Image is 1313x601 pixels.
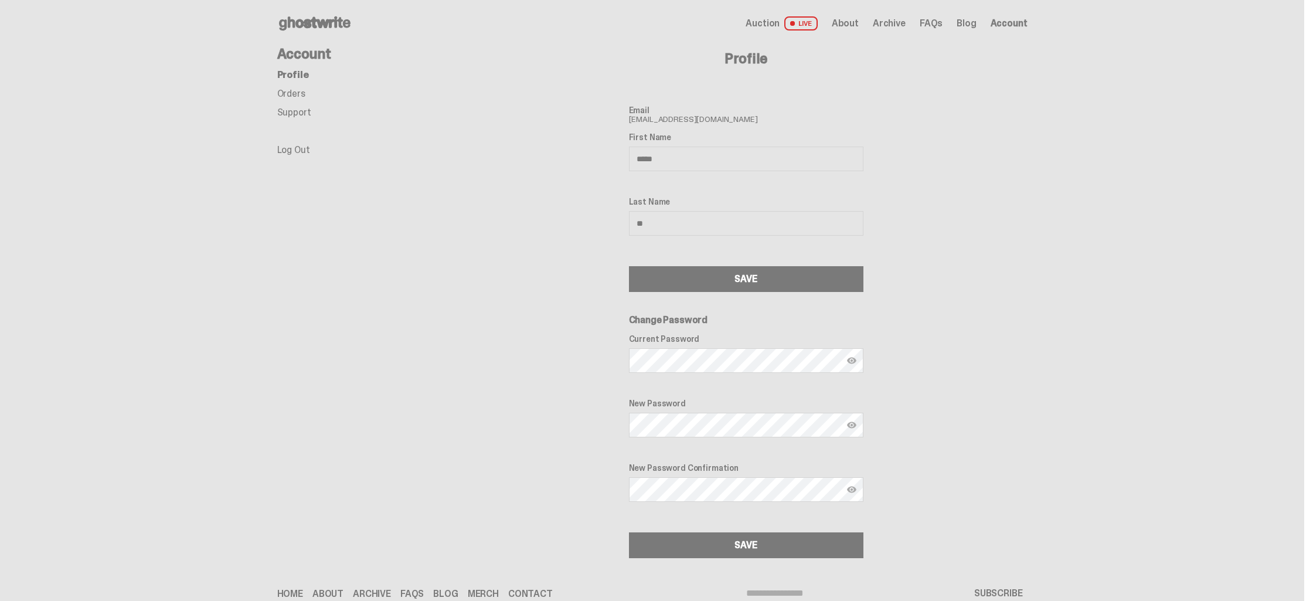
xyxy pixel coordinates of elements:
[277,144,310,156] a: Log Out
[734,541,757,550] div: SAVE
[277,106,311,118] a: Support
[629,133,863,142] label: First Name
[629,315,863,325] h6: Change Password
[847,485,856,494] img: Show password
[468,589,499,599] a: Merch
[277,87,305,100] a: Orders
[508,589,553,599] a: Contact
[277,69,309,81] a: Profile
[991,19,1028,28] a: Account
[629,106,863,115] label: Email
[433,589,458,599] a: Blog
[873,19,906,28] a: Archive
[629,532,863,558] button: SAVE
[353,589,391,599] a: Archive
[629,106,863,123] span: [EMAIL_ADDRESS][DOMAIN_NAME]
[465,52,1028,66] h4: Profile
[784,16,818,30] span: LIVE
[277,589,303,599] a: Home
[629,399,863,408] label: New Password
[832,19,859,28] a: About
[629,266,863,292] button: SAVE
[734,274,757,284] div: SAVE
[847,356,856,365] img: Show password
[629,463,863,473] label: New Password Confirmation
[957,19,976,28] a: Blog
[277,47,465,61] h4: Account
[629,197,863,206] label: Last Name
[746,19,780,28] span: Auction
[920,19,943,28] a: FAQs
[629,334,863,344] label: Current Password
[400,589,424,599] a: FAQs
[847,420,856,430] img: Show password
[746,16,817,30] a: Auction LIVE
[312,589,343,599] a: About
